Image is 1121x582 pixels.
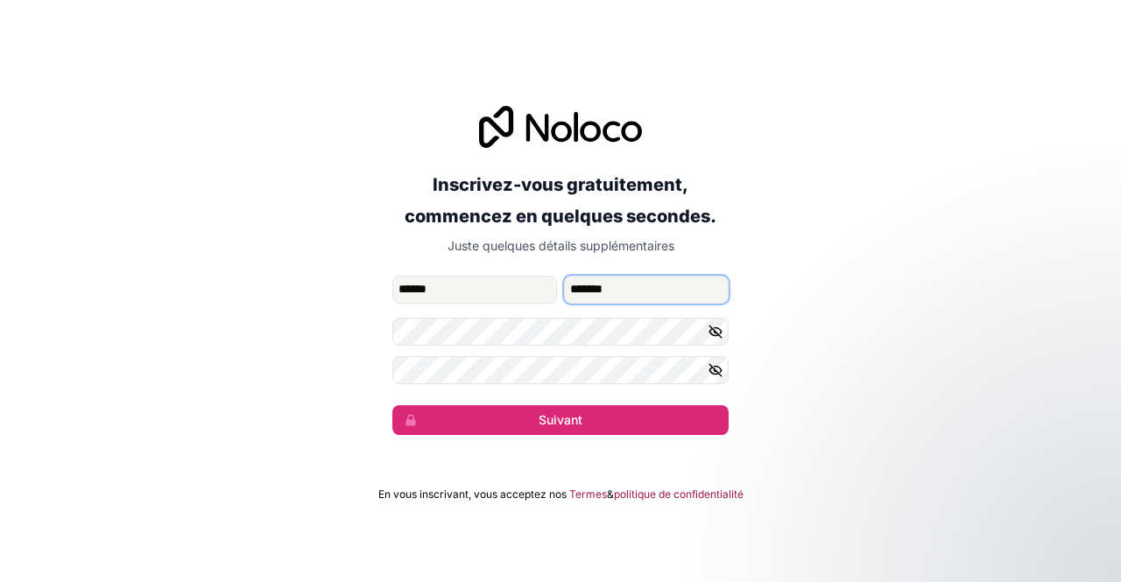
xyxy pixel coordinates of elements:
[392,356,729,384] input: Confirmez le mot de passe
[564,276,729,304] input: nom de famille
[614,487,744,501] a: politique de confidentialité
[771,451,1121,573] iframe: Message de notifications d'interphone
[569,487,607,501] a: Termes
[569,487,607,501] font: Termes
[614,487,744,501] font: politique de confidentialité
[405,174,716,227] font: Inscrivez-vous gratuitement, commencez en quelques secondes.
[392,405,729,435] button: Suivant
[607,487,614,501] font: &
[392,276,557,304] input: prénom
[448,238,674,253] font: Juste quelques détails supplémentaires
[378,487,567,501] font: En vous inscrivant, vous acceptez nos
[392,318,729,346] input: Mot de passe
[539,412,582,427] font: Suivant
